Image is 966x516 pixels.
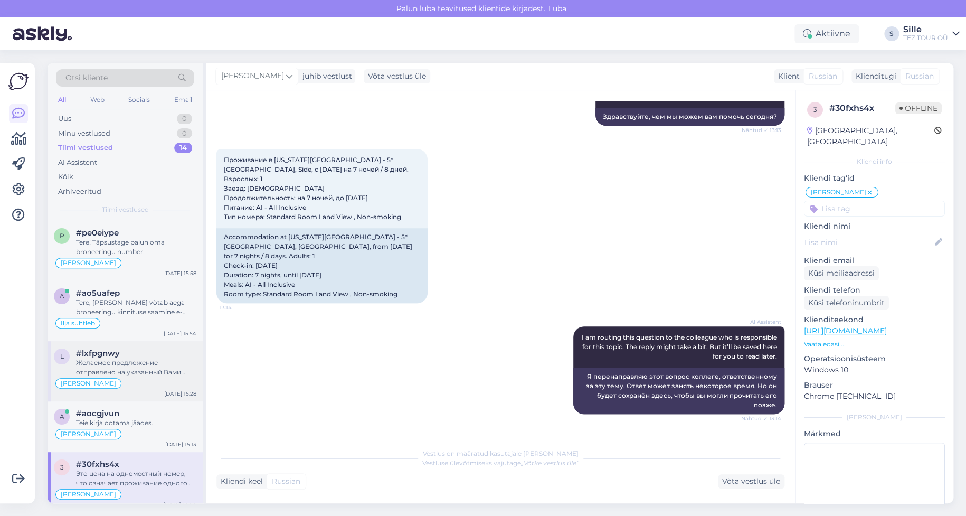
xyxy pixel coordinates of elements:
[742,318,781,326] span: AI Assistent
[58,186,101,197] div: Arhiveeritud
[60,352,64,360] span: l
[804,285,945,296] p: Kliendi telefon
[804,380,945,391] p: Brauser
[545,4,570,13] span: Luba
[903,25,960,42] a: SilleTEZ TOUR OÜ
[174,143,192,153] div: 14
[809,71,837,82] span: Russian
[8,71,29,91] img: Askly Logo
[804,412,945,422] div: [PERSON_NAME]
[804,353,945,364] p: Operatsioonisüsteem
[903,25,948,34] div: Sille
[58,157,97,168] div: AI Assistent
[794,24,859,43] div: Aktiivne
[804,314,945,325] p: Klienditeekond
[76,418,196,428] div: Teie kirja ootama jäädes.
[76,349,120,358] span: #lxfpgnwy
[895,102,942,114] span: Offline
[60,463,64,471] span: 3
[61,320,95,326] span: Ilja suhtleb
[811,189,866,195] span: [PERSON_NAME]
[220,304,259,312] span: 13:14
[364,69,430,83] div: Võta vestlus üle
[422,459,579,467] span: Vestluse ülevõtmiseks vajutage
[177,128,192,139] div: 0
[272,476,300,487] span: Russian
[718,474,784,489] div: Võta vestlus üle
[58,143,113,153] div: Tiimi vestlused
[60,292,64,300] span: a
[884,26,899,41] div: S
[102,205,149,214] span: Tiimi vestlused
[423,449,579,457] span: Vestlus on määratud kasutajale [PERSON_NAME]
[521,459,579,467] i: „Võtke vestlus üle”
[804,391,945,402] p: Chrome [TECHNICAL_ID]
[76,409,119,418] span: #aocgjvun
[76,358,196,377] div: Желаемое предложение отправлено на указанный Вами электронный адрес.
[61,380,116,387] span: [PERSON_NAME]
[829,102,895,115] div: # 30fxhs4x
[65,72,108,83] span: Otsi kliente
[165,440,196,448] div: [DATE] 15:13
[88,93,107,107] div: Web
[216,476,263,487] div: Kliendi keel
[60,232,64,240] span: p
[58,128,110,139] div: Minu vestlused
[61,491,116,498] span: [PERSON_NAME]
[741,415,781,423] span: Nähtud ✓ 13:14
[813,106,817,114] span: 3
[804,255,945,266] p: Kliendi email
[76,469,196,488] div: Это цена на одноместный номер, что означает проживание одного человека ( без подселения ).
[804,296,889,310] div: Küsi telefoninumbrit
[164,269,196,277] div: [DATE] 15:58
[177,114,192,124] div: 0
[804,326,887,335] a: [URL][DOMAIN_NAME]
[56,93,68,107] div: All
[163,501,196,509] div: [DATE] 14:54
[742,126,781,134] span: Nähtud ✓ 13:13
[224,156,410,221] span: Проживание в [US_STATE][GEOGRAPHIC_DATA] - 5* [GEOGRAPHIC_DATA], Side, c [DATE] на 7 ночей / 8 дн...
[804,221,945,232] p: Kliendi nimi
[804,340,945,349] p: Vaata edasi ...
[164,330,196,337] div: [DATE] 15:54
[804,173,945,184] p: Kliendi tag'id
[58,172,73,182] div: Kõik
[76,459,119,469] span: #30fxhs4x
[905,71,934,82] span: Russian
[60,412,64,420] span: a
[172,93,194,107] div: Email
[216,228,428,303] div: Accommodation at [US_STATE][GEOGRAPHIC_DATA] - 5* [GEOGRAPHIC_DATA], [GEOGRAPHIC_DATA], from [DAT...
[851,71,896,82] div: Klienditugi
[58,114,71,124] div: Uus
[573,368,784,414] div: Я перенаправляю этот вопрос коллеге, ответственному за эту тему. Ответ может занять некоторое вре...
[903,34,948,42] div: TEZ TOUR OÜ
[164,390,196,398] div: [DATE] 15:28
[804,266,879,280] div: Küsi meiliaadressi
[807,125,934,147] div: [GEOGRAPHIC_DATA], [GEOGRAPHIC_DATA]
[804,201,945,217] input: Lisa tag
[61,431,116,437] span: [PERSON_NAME]
[595,108,784,126] div: Здравствуйте, чем мы можем вам помочь сегодня?
[804,428,945,439] p: Märkmed
[804,364,945,376] p: Windows 10
[76,288,120,298] span: #ao5uafep
[76,238,196,257] div: Tere! Täpsustage palun oma broneeringu number.
[76,298,196,317] div: Tere, [PERSON_NAME] võtab aega broneeringu kinnituse saamine e-mailile?
[298,71,352,82] div: juhib vestlust
[61,260,116,266] span: [PERSON_NAME]
[804,237,933,248] input: Lisa nimi
[804,157,945,166] div: Kliendi info
[774,71,800,82] div: Klient
[582,333,779,360] span: I am routing this question to the colleague who is responsible for this topic. The reply might ta...
[76,228,119,238] span: #pe0eiype
[221,70,284,82] span: [PERSON_NAME]
[126,93,152,107] div: Socials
